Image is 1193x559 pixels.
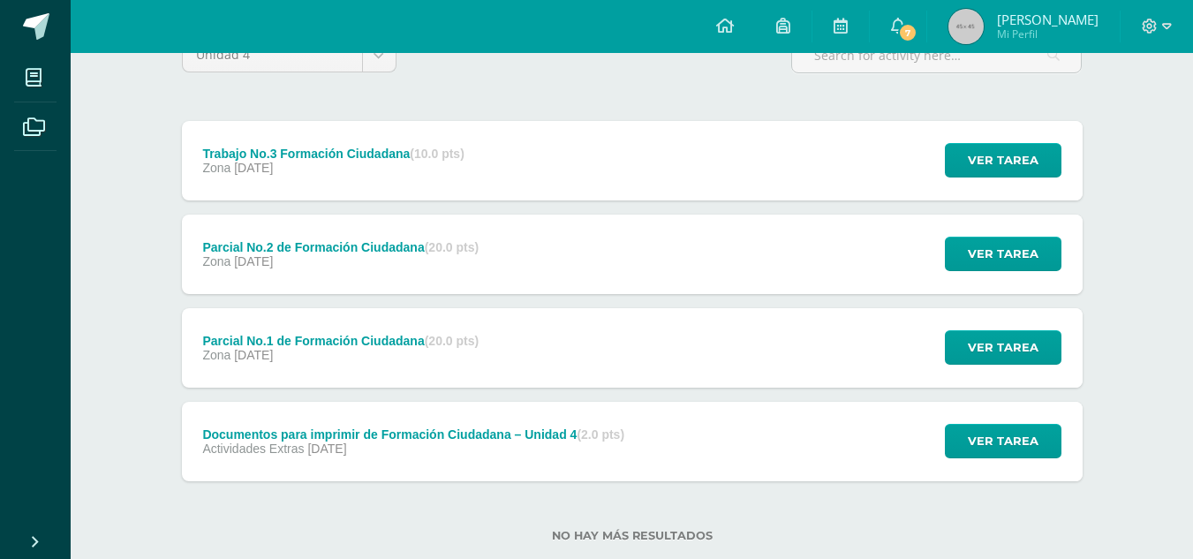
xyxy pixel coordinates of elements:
div: Documentos para imprimir de Formación Ciudadana – Unidad 4 [202,427,624,442]
img: 45x45 [948,9,984,44]
span: Ver tarea [968,331,1038,364]
span: [DATE] [234,254,273,268]
span: Ver tarea [968,238,1038,270]
span: Zona [202,254,230,268]
div: Parcial No.1 de Formación Ciudadana [202,334,479,348]
div: Trabajo No.3 Formación Ciudadana [202,147,464,161]
button: Ver tarea [945,330,1061,365]
span: Zona [202,161,230,175]
div: Parcial No.2 de Formación Ciudadana [202,240,479,254]
strong: (10.0 pts) [410,147,464,161]
input: Search for activity here… [792,38,1081,72]
span: [DATE] [234,161,273,175]
span: Mi Perfil [997,26,1099,42]
span: [PERSON_NAME] [997,11,1099,28]
strong: (20.0 pts) [425,334,479,348]
span: Ver tarea [968,425,1038,457]
span: [DATE] [307,442,346,456]
span: Unidad 4 [196,38,349,72]
span: Zona [202,348,230,362]
strong: (2.0 pts) [577,427,624,442]
span: Ver tarea [968,144,1038,177]
span: 7 [898,23,917,42]
button: Ver tarea [945,237,1061,271]
strong: (20.0 pts) [425,240,479,254]
button: Ver tarea [945,143,1061,178]
span: Actividades Extras [202,442,304,456]
label: No hay más resultados [182,529,1083,542]
a: Unidad 4 [183,38,396,72]
span: [DATE] [234,348,273,362]
button: Ver tarea [945,424,1061,458]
